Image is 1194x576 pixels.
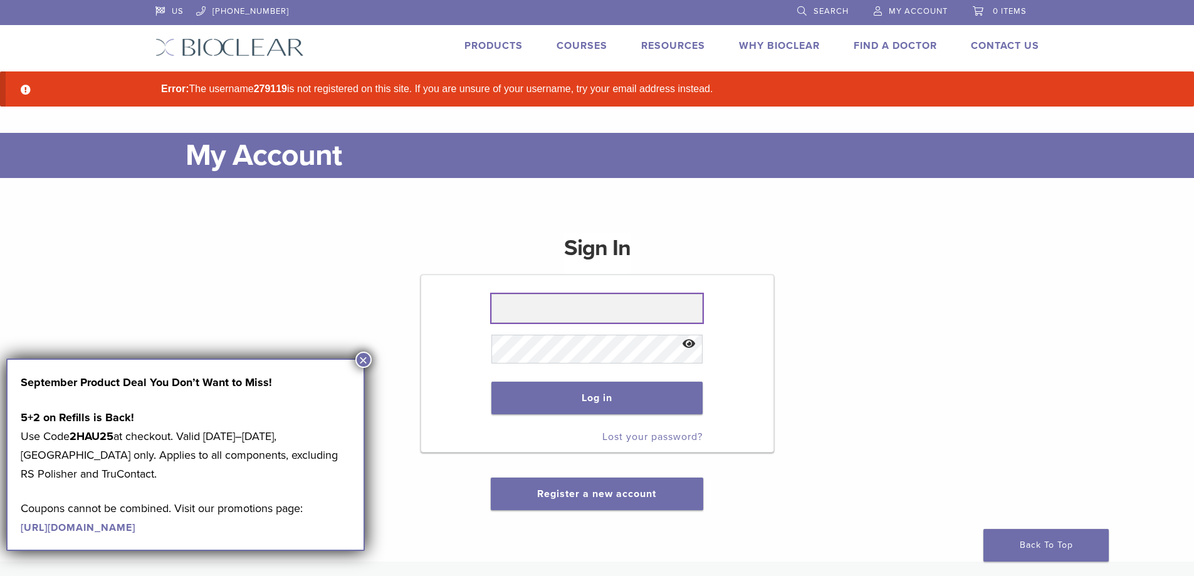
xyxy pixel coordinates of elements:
[993,6,1027,16] span: 0 items
[983,529,1109,562] a: Back To Top
[564,233,631,273] h1: Sign In
[854,39,937,52] a: Find A Doctor
[557,39,607,52] a: Courses
[21,521,135,534] a: [URL][DOMAIN_NAME]
[21,499,350,537] p: Coupons cannot be combined. Visit our promotions page:
[602,431,703,443] a: Lost your password?
[971,39,1039,52] a: Contact Us
[491,478,703,510] button: Register a new account
[21,411,134,424] strong: 5+2 on Refills is Back!
[491,382,703,414] button: Log in
[254,83,287,94] strong: 279119
[186,133,1039,178] h1: My Account
[889,6,948,16] span: My Account
[355,352,372,368] button: Close
[537,488,656,500] a: Register a new account
[814,6,849,16] span: Search
[161,83,189,94] strong: Error:
[21,408,350,483] p: Use Code at checkout. Valid [DATE]–[DATE], [GEOGRAPHIC_DATA] only. Applies to all components, exc...
[155,38,304,56] img: Bioclear
[464,39,523,52] a: Products
[156,81,1059,97] li: The username is not registered on this site. If you are unsure of your username, try your email a...
[739,39,820,52] a: Why Bioclear
[21,375,272,389] strong: September Product Deal You Don’t Want to Miss!
[70,429,113,443] strong: 2HAU25
[641,39,705,52] a: Resources
[676,328,703,360] button: Show password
